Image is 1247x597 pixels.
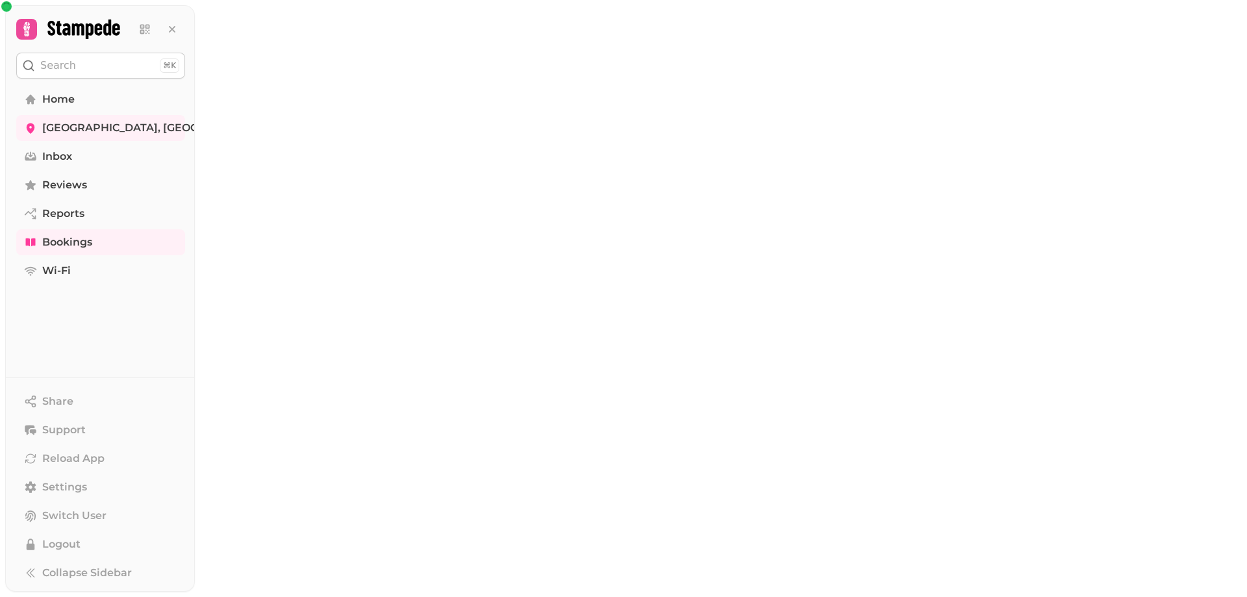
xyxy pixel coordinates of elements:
span: Inbox [42,149,72,164]
span: Bookings [42,235,92,250]
span: Wi-Fi [42,263,71,279]
span: Support [42,422,86,438]
span: Logout [42,537,81,552]
button: Reload App [16,446,185,472]
a: Settings [16,474,185,500]
button: Switch User [16,503,185,529]
a: Reviews [16,172,185,198]
span: Switch User [42,508,107,524]
a: [GEOGRAPHIC_DATA], [GEOGRAPHIC_DATA] [16,115,185,141]
button: Support [16,417,185,443]
a: Inbox [16,144,185,170]
span: Share [42,394,73,409]
span: Reports [42,206,84,222]
button: Search⌘K [16,53,185,79]
span: Reviews [42,177,87,193]
button: Logout [16,531,185,557]
a: Reports [16,201,185,227]
span: Home [42,92,75,107]
a: Home [16,86,185,112]
button: Collapse Sidebar [16,560,185,586]
span: Collapse Sidebar [42,565,132,581]
a: Bookings [16,229,185,255]
p: Search [40,58,76,73]
span: Settings [42,479,87,495]
div: ⌘K [160,58,179,73]
span: [GEOGRAPHIC_DATA], [GEOGRAPHIC_DATA] [42,120,279,136]
button: Share [16,388,185,414]
a: Wi-Fi [16,258,185,284]
span: Reload App [42,451,105,466]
